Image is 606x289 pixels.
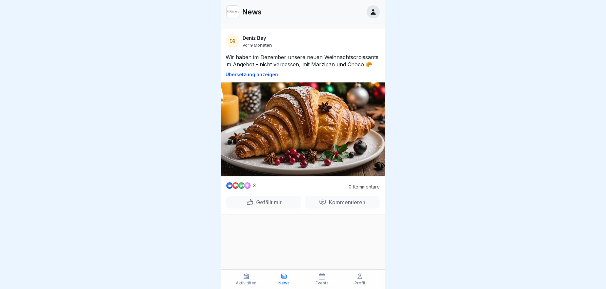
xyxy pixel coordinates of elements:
[226,72,380,77] p: Übersetzung anzeigen
[344,184,380,189] p: 0 Kommentare
[243,42,272,48] p: vor 9 Monaten
[227,6,239,18] img: h1uq8udo25ity8yr8xlavs7l.png
[253,183,256,188] p: 3
[221,82,385,176] img: Post Image
[226,34,239,48] div: DB
[253,199,282,206] p: Gefällt mir
[326,199,365,206] p: Kommentieren
[315,281,329,285] p: Events
[278,281,290,285] p: News
[242,8,262,16] p: News
[236,281,256,285] p: Aktivitäten
[243,35,266,41] p: Deniz Bay
[354,281,365,285] p: Profil
[226,54,380,68] p: Wir haben im Dezember unsere neuen Weihnachtscroissants im Angebot - nicht vergessen, mit Marzipa...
